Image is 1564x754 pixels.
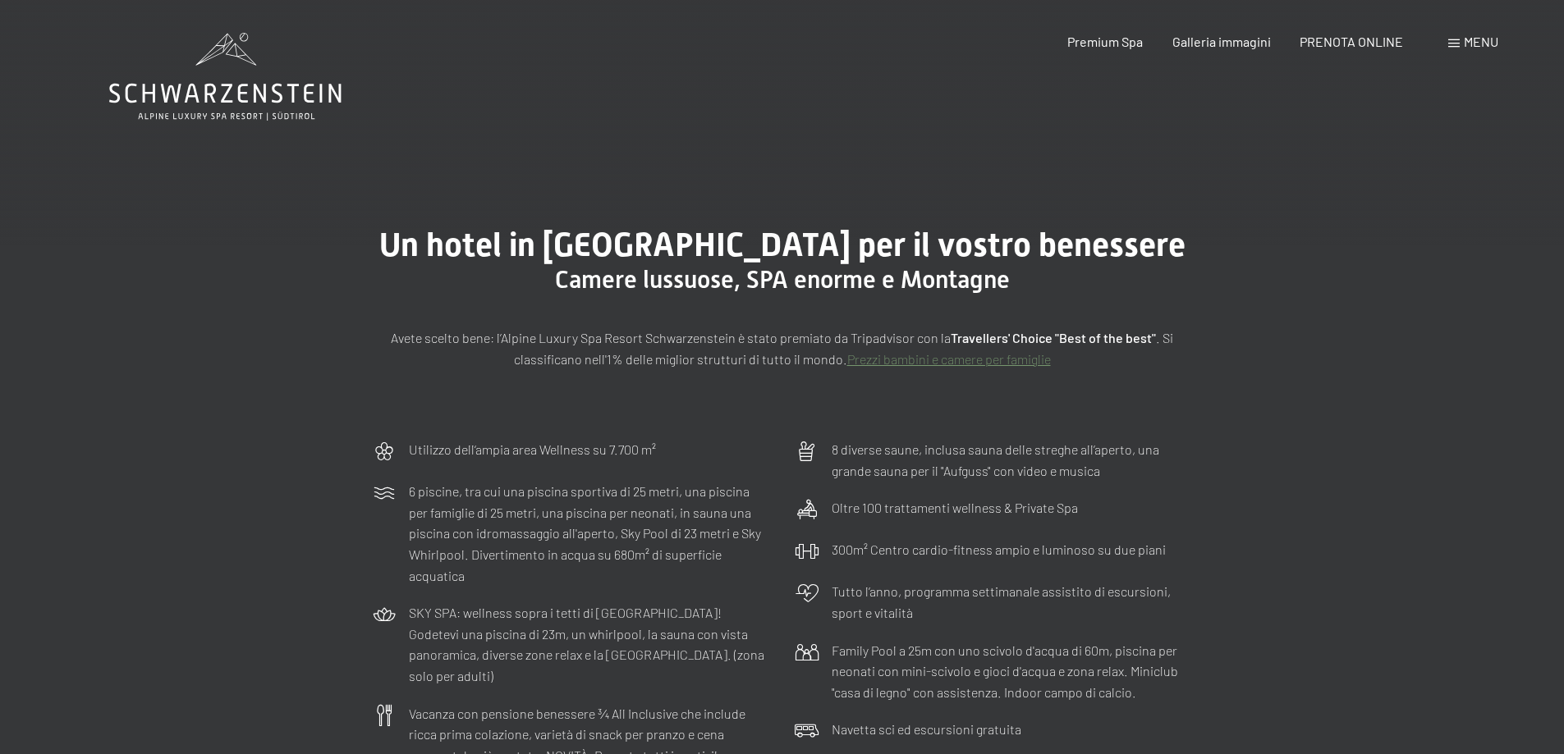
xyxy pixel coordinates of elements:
[832,497,1078,519] p: Oltre 100 trattamenti wellness & Private Spa
[832,539,1166,560] p: 300m² Centro cardio-fitness ampio e luminoso su due piani
[951,330,1156,345] strong: Travellers' Choice "Best of the best"
[379,226,1186,264] span: Un hotel in [GEOGRAPHIC_DATA] per il vostro benessere
[1172,34,1271,49] a: Galleria immagini
[1464,34,1498,49] span: Menu
[832,439,1193,481] p: 8 diverse saune, inclusa sauna delle streghe all’aperto, una grande sauna per il "Aufguss" con vi...
[832,719,1021,740] p: Navetta sci ed escursioni gratuita
[555,265,1010,294] span: Camere lussuose, SPA enorme e Montagne
[847,351,1051,367] a: Prezzi bambini e camere per famiglie
[1300,34,1403,49] a: PRENOTA ONLINE
[409,481,770,586] p: 6 piscine, tra cui una piscina sportiva di 25 metri, una piscina per famiglie di 25 metri, una pi...
[1067,34,1143,49] a: Premium Spa
[409,602,770,686] p: SKY SPA: wellness sopra i tetti di [GEOGRAPHIC_DATA]! Godetevi una piscina di 23m, un whirlpool, ...
[409,439,656,460] p: Utilizzo dell‘ampia area Wellness su 7.700 m²
[832,581,1193,623] p: Tutto l’anno, programma settimanale assistito di escursioni, sport e vitalità
[832,640,1193,703] p: Family Pool a 25m con uno scivolo d'acqua di 60m, piscina per neonati con mini-scivolo e gioci d'...
[372,327,1193,369] p: Avete scelto bene: l’Alpine Luxury Spa Resort Schwarzenstein è stato premiato da Tripadvisor con ...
